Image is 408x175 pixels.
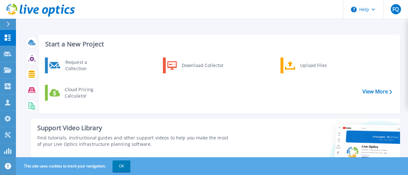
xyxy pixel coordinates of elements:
[18,160,130,172] span: This site uses cookies to track your navigation.
[178,59,227,72] div: Download Collector
[45,85,110,101] a: Cloud Pricing Calculator
[392,7,399,12] span: FQ
[62,86,109,99] div: Cloud Pricing Calculator
[45,57,110,73] a: Request a Collection
[297,59,344,72] div: Upload Files
[62,59,109,72] div: Request a Collection
[362,89,392,95] a: View More
[113,160,130,172] button: OK
[37,135,229,147] div: Find tutorials, instructional guides and other support videos to help you make the most of your L...
[45,41,392,48] h3: Start a New Project
[280,57,346,73] a: Upload Files
[163,57,228,73] a: Download Collector
[37,124,229,132] div: Support Video Library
